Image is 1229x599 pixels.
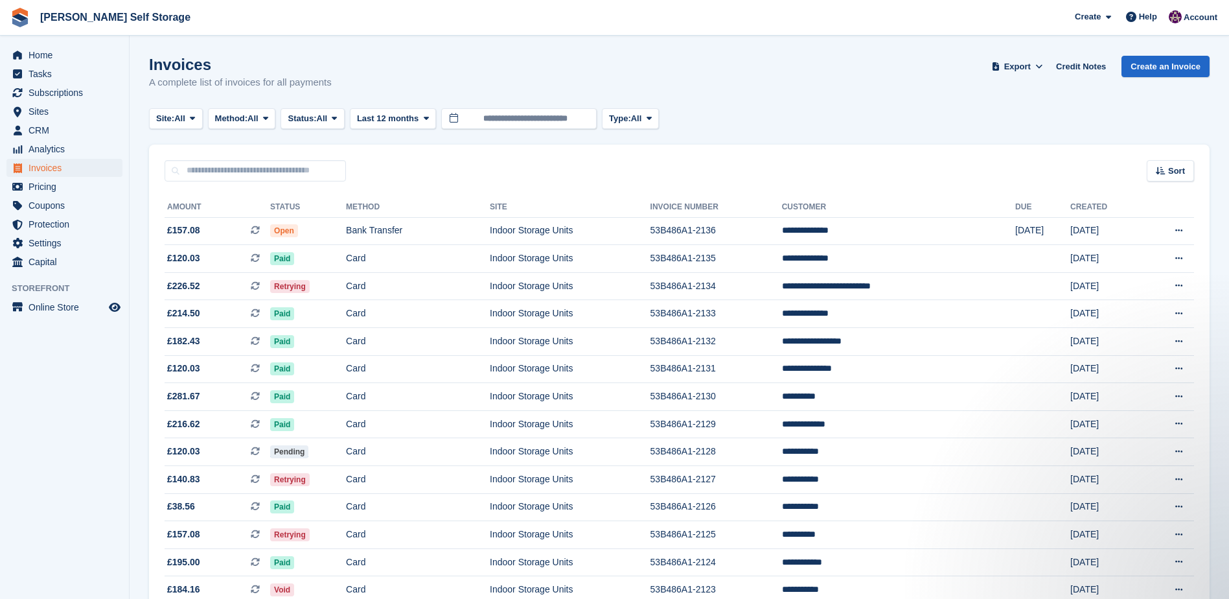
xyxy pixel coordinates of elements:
[270,197,346,218] th: Status
[650,521,782,549] td: 53B486A1-2125
[1070,197,1142,218] th: Created
[247,112,258,125] span: All
[6,196,122,215] a: menu
[29,215,106,233] span: Protection
[6,215,122,233] a: menu
[167,362,200,375] span: £120.03
[1004,60,1031,73] span: Export
[6,84,122,102] a: menu
[490,245,650,273] td: Indoor Storage Units
[6,178,122,196] a: menu
[346,493,490,521] td: Card
[1070,328,1142,356] td: [DATE]
[6,46,122,64] a: menu
[167,528,200,541] span: £157.08
[270,473,310,486] span: Retrying
[490,300,650,328] td: Indoor Storage Units
[149,56,332,73] h1: Invoices
[35,6,196,28] a: [PERSON_NAME] Self Storage
[12,282,129,295] span: Storefront
[346,438,490,466] td: Card
[174,112,185,125] span: All
[29,65,106,83] span: Tasks
[1070,383,1142,411] td: [DATE]
[650,328,782,356] td: 53B486A1-2132
[346,410,490,438] td: Card
[357,112,419,125] span: Last 12 months
[490,438,650,466] td: Indoor Storage Units
[650,197,782,218] th: Invoice Number
[1015,197,1070,218] th: Due
[346,245,490,273] td: Card
[650,438,782,466] td: 53B486A1-2128
[346,197,490,218] th: Method
[490,383,650,411] td: Indoor Storage Units
[1139,10,1157,23] span: Help
[989,56,1046,77] button: Export
[1070,355,1142,383] td: [DATE]
[270,224,298,237] span: Open
[650,355,782,383] td: 53B486A1-2131
[29,298,106,316] span: Online Store
[288,112,316,125] span: Status:
[490,410,650,438] td: Indoor Storage Units
[165,197,270,218] th: Amount
[650,548,782,576] td: 53B486A1-2124
[490,355,650,383] td: Indoor Storage Units
[490,328,650,356] td: Indoor Storage Units
[270,307,294,320] span: Paid
[650,410,782,438] td: 53B486A1-2129
[1184,11,1217,24] span: Account
[167,307,200,320] span: £214.50
[609,112,631,125] span: Type:
[167,445,200,458] span: £120.03
[270,362,294,375] span: Paid
[29,253,106,271] span: Capital
[6,159,122,177] a: menu
[1070,217,1142,245] td: [DATE]
[29,140,106,158] span: Analytics
[270,556,294,569] span: Paid
[1070,300,1142,328] td: [DATE]
[346,548,490,576] td: Card
[6,298,122,316] a: menu
[490,197,650,218] th: Site
[1168,165,1185,178] span: Sort
[167,556,200,569] span: £195.00
[1070,272,1142,300] td: [DATE]
[631,112,642,125] span: All
[650,300,782,328] td: 53B486A1-2133
[1169,10,1182,23] img: Nikki Ambrosini
[270,335,294,348] span: Paid
[6,65,122,83] a: menu
[6,140,122,158] a: menu
[1075,10,1101,23] span: Create
[346,217,490,245] td: Bank Transfer
[6,102,122,121] a: menu
[167,279,200,293] span: £226.52
[346,355,490,383] td: Card
[29,196,106,215] span: Coupons
[6,234,122,252] a: menu
[281,108,344,130] button: Status: All
[650,493,782,521] td: 53B486A1-2126
[270,528,310,541] span: Retrying
[602,108,659,130] button: Type: All
[156,112,174,125] span: Site:
[1051,56,1111,77] a: Credit Notes
[10,8,30,27] img: stora-icon-8386f47178a22dfd0bd8f6a31ec36ba5ce8667c1dd55bd0f319d3a0aa187defe.svg
[167,252,200,265] span: £120.03
[270,390,294,403] span: Paid
[29,234,106,252] span: Settings
[167,583,200,596] span: £184.16
[782,197,1015,218] th: Customer
[346,383,490,411] td: Card
[29,121,106,139] span: CRM
[346,466,490,494] td: Card
[167,390,200,403] span: £281.67
[650,245,782,273] td: 53B486A1-2135
[215,112,248,125] span: Method:
[149,108,203,130] button: Site: All
[650,383,782,411] td: 53B486A1-2130
[6,253,122,271] a: menu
